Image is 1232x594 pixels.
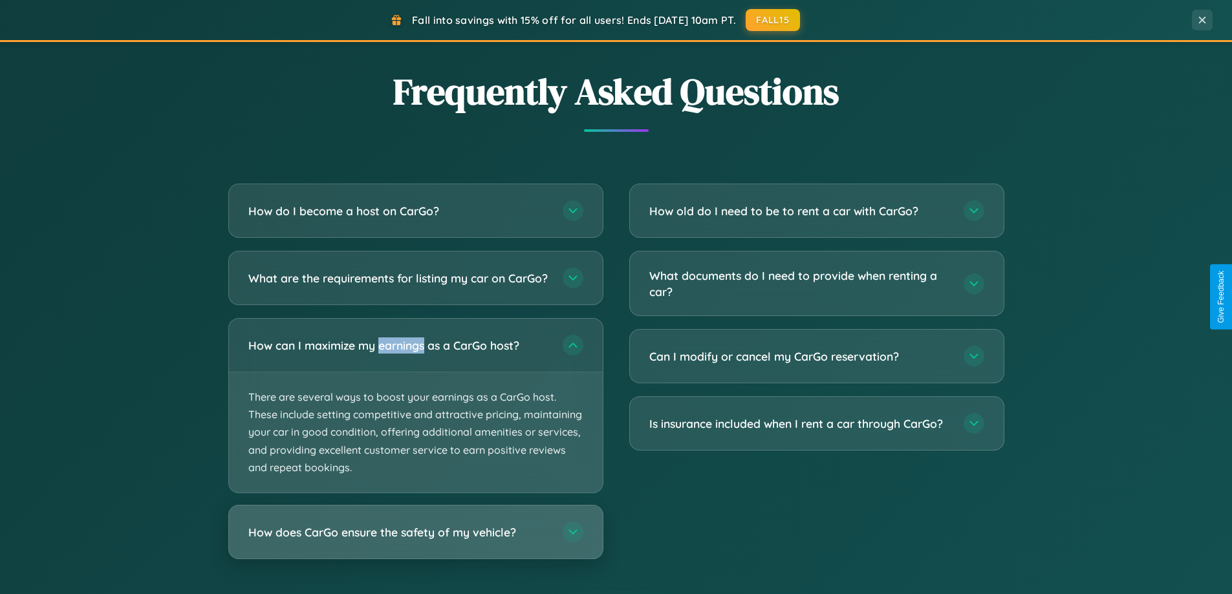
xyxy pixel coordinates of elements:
[746,9,800,31] button: FALL15
[649,203,951,219] h3: How old do I need to be to rent a car with CarGo?
[649,348,951,365] h3: Can I modify or cancel my CarGo reservation?
[1216,271,1226,323] div: Give Feedback
[228,67,1004,116] h2: Frequently Asked Questions
[248,203,550,219] h3: How do I become a host on CarGo?
[248,524,550,540] h3: How does CarGo ensure the safety of my vehicle?
[229,372,603,493] p: There are several ways to boost your earnings as a CarGo host. These include setting competitive ...
[248,270,550,286] h3: What are the requirements for listing my car on CarGo?
[649,268,951,299] h3: What documents do I need to provide when renting a car?
[412,14,736,27] span: Fall into savings with 15% off for all users! Ends [DATE] 10am PT.
[248,337,550,354] h3: How can I maximize my earnings as a CarGo host?
[649,416,951,432] h3: Is insurance included when I rent a car through CarGo?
